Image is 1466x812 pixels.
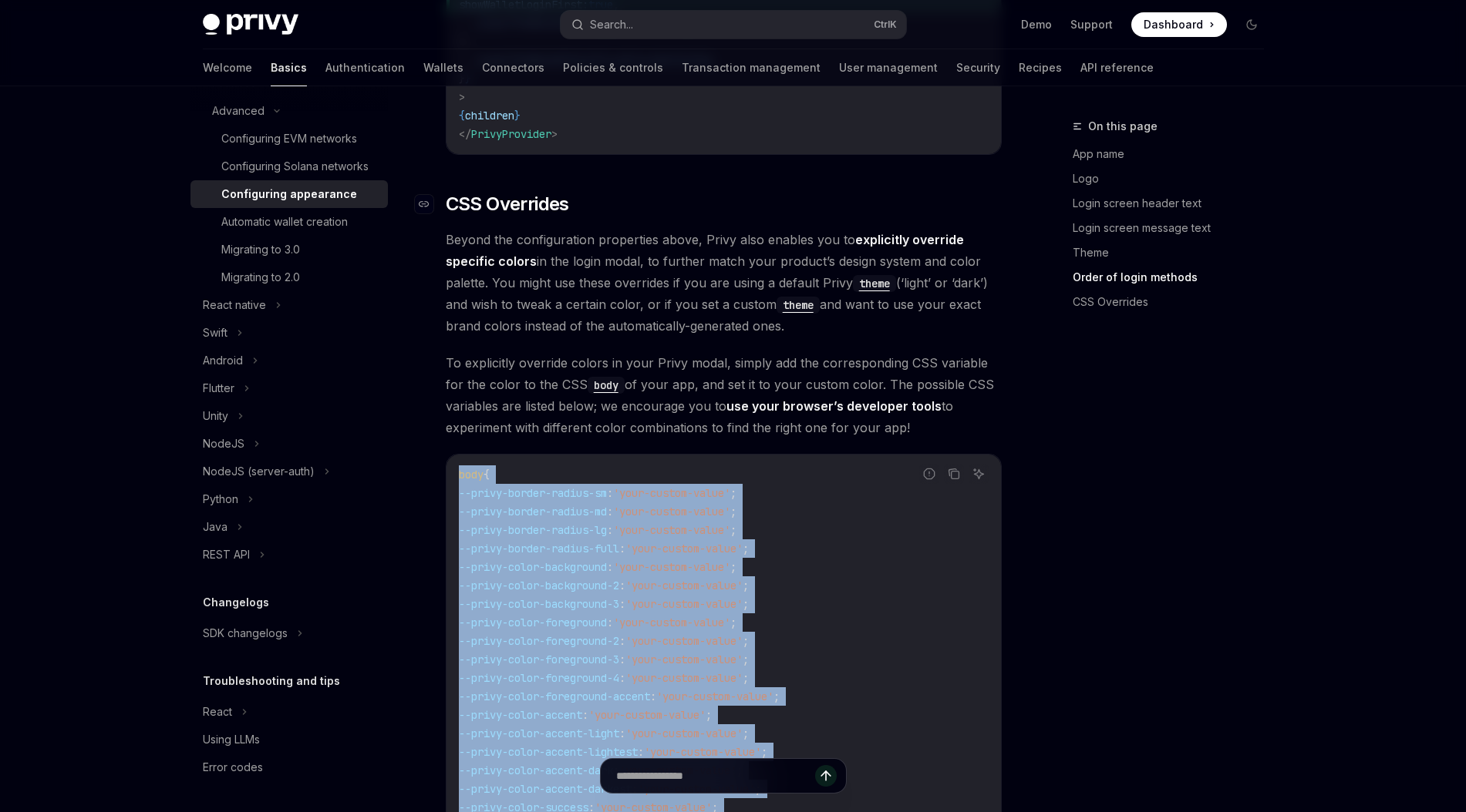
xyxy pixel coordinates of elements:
button: Ask AI [969,464,989,484]
span: 'your-custom-value' [613,505,730,518]
span: ; [743,726,749,740]
a: Order of login methods [1073,265,1276,290]
a: Connectors [482,49,544,86]
span: ; [743,671,749,685]
span: --privy-color-foreground [459,616,607,629]
a: use your browser’s developer tools [726,398,942,414]
span: ; [730,616,736,629]
div: Migrating to 2.0 [221,268,300,287]
span: Dashboard [1144,17,1203,32]
div: Java [203,518,227,536]
a: Dashboard [1131,12,1227,37]
div: Configuring EVM networks [221,129,357,148]
a: theme [853,275,896,290]
div: Flutter [203,379,234,398]
code: body [588,377,625,394]
a: Welcome [203,49,252,86]
span: --privy-color-accent [459,708,582,722]
span: 'your-custom-value' [625,653,743,666]
a: Wallets [423,49,463,86]
span: 'your-custom-value' [625,634,743,648]
span: --privy-color-foreground-accent [459,690,650,703]
span: : [638,745,644,759]
a: User management [839,49,938,86]
span: </ [459,127,471,141]
span: 'your-custom-value' [625,542,743,555]
button: Send message [815,765,837,787]
span: 'your-custom-value' [625,597,743,611]
a: Error codes [190,753,388,781]
span: { [484,468,490,481]
span: --privy-border-radius-sm [459,486,607,500]
a: Transaction management [682,49,821,86]
span: --privy-color-background-2 [459,579,619,592]
span: --privy-border-radius-lg [459,523,607,537]
div: NodeJS (server-auth) [203,462,315,481]
span: ; [706,708,712,722]
button: Search...CtrlK [561,11,906,39]
a: Support [1070,17,1113,32]
span: ; [730,523,736,537]
a: Logo [1073,166,1276,191]
img: dark logo [203,14,298,35]
span: PrivyProvider [471,127,551,141]
a: Recipes [1019,49,1062,86]
a: theme [777,297,820,312]
span: --privy-color-foreground-3 [459,653,619,666]
span: --privy-color-background-3 [459,597,619,611]
div: React [203,703,232,721]
span: 'your-custom-value' [644,745,761,759]
div: Migrating to 3.0 [221,240,300,259]
div: REST API [203,545,250,564]
span: To explicitly override colors in your Privy modal, simply add the corresponding CSS variable for ... [446,352,1002,438]
span: : [582,708,588,722]
a: Using LLMs [190,726,388,753]
span: : [619,634,625,648]
span: > [459,90,465,104]
div: React native [203,296,266,314]
span: 'your-custom-value' [613,486,730,500]
span: --privy-color-accent-lightest [459,745,638,759]
span: : [619,653,625,666]
button: Toggle dark mode [1239,12,1264,37]
div: Using LLMs [203,730,260,749]
span: > [551,127,558,141]
span: } [514,109,521,122]
a: Migrating to 2.0 [190,263,388,291]
span: 'your-custom-value' [625,579,743,592]
a: Configuring appearance [190,180,388,208]
a: Automatic wallet creation [190,208,388,236]
span: ; [743,579,749,592]
button: Report incorrect code [919,464,939,484]
span: children [465,109,514,122]
a: Authentication [325,49,405,86]
div: Search... [590,15,633,34]
span: : [619,579,625,592]
a: Navigate to header [415,192,446,216]
span: 'your-custom-value' [625,726,743,740]
span: --privy-border-radius-md [459,505,607,518]
a: Security [956,49,1000,86]
a: Configuring EVM networks [190,125,388,153]
div: SDK changelogs [203,624,288,643]
span: --privy-border-radius-full [459,542,619,555]
span: Ctrl K [874,18,897,31]
a: Migrating to 3.0 [190,236,388,263]
span: : [607,616,613,629]
button: Copy the contents from the code block [944,464,964,484]
span: 'your-custom-value' [613,616,730,629]
span: 'your-custom-value' [588,708,706,722]
span: ; [730,486,736,500]
div: Unity [203,407,228,425]
span: 'your-custom-value' [613,523,730,537]
h5: Changelogs [203,593,269,612]
div: Error codes [203,758,263,777]
code: theme [853,275,896,292]
span: ; [773,690,780,703]
span: { [459,109,465,122]
span: : [607,505,613,518]
a: CSS Overrides [1073,290,1276,314]
h5: Troubleshooting and tips [203,672,340,690]
span: : [619,597,625,611]
span: On this page [1088,117,1158,136]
